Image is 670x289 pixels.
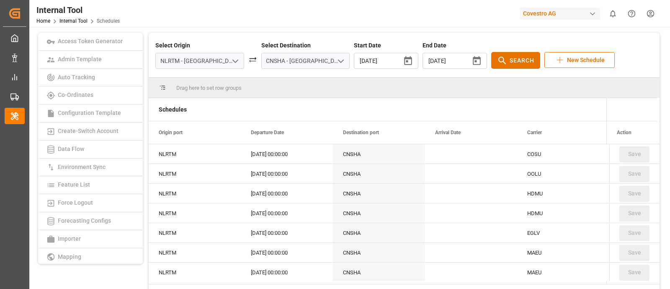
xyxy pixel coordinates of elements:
div: MAEU [517,243,609,262]
span: Configuration Template [55,109,124,116]
span: Force Logout [55,199,95,206]
div: CNSHA [333,223,425,242]
h4: Select Origin [155,41,244,50]
div: CNSHA [333,203,425,223]
span: Mapping [55,253,84,260]
button: Covestro AG [520,5,603,21]
div: OOLU [517,164,609,183]
span: Feature List [55,181,93,188]
div: [DATE] 00:00:00 [241,203,333,223]
div: [DATE] 00:00:00 [241,144,333,164]
div: Press SPACE to select this row. [609,223,660,243]
div: CNSHA [333,243,425,262]
div: NLRTM [149,203,241,223]
div: [DATE] 00:00:00 [241,223,333,242]
a: Create-Switch Account [38,122,143,141]
span: Auto Tracking [55,74,98,81]
input: City / Port of arrival [261,53,350,69]
a: Co-Ordinates [38,86,143,104]
div: CNSHA [333,164,425,183]
span: Create-Switch Account [55,128,121,134]
div: CNSHA [333,263,425,282]
div: Press SPACE to select this row. [609,184,660,203]
a: Configuration Template [38,104,143,122]
div: Press SPACE to select this row. [609,263,660,282]
a: Internal Tool [59,18,88,24]
span: Action [617,130,631,135]
h4: End Date [423,41,487,50]
span: Co-Ordinates [55,91,96,98]
button: New Schedule [544,52,615,68]
div: [DATE] 00:00:00 [241,164,333,183]
button: show 0 new notifications [603,4,622,23]
div: NLRTM [149,243,241,262]
div: [DATE] 00:00:00 [241,263,333,282]
a: Mapping [38,248,143,266]
span: Search [510,56,534,65]
div: Press SPACE to select this row. [609,203,660,223]
a: Access Token Generator [38,33,143,51]
div: Press SPACE to select this row. [609,164,660,184]
span: Origin port [159,130,183,135]
div: CNSHA [333,144,425,164]
div: MAEU [517,263,609,282]
a: Force Logout [38,194,143,212]
div: [DATE] 00:00:00 [241,243,333,262]
div: [DATE] 00:00:00 [241,184,333,203]
a: Feature List [38,176,143,194]
button: open menu [228,55,241,68]
a: Data Flow [38,141,143,159]
div: Press SPACE to select this row. [609,243,660,263]
button: Search [491,52,540,69]
span: New Schedule [567,56,605,65]
span: Destination port [343,130,379,135]
button: Help Center [622,4,641,23]
div: HDMU [517,184,609,203]
a: Home [36,18,50,24]
a: Admin Template [38,51,143,69]
span: Schedules [159,106,187,113]
div: Press SPACE to select this row. [609,144,660,164]
h4: Start Date [354,41,418,50]
span: Departure Date [251,130,284,135]
span: Arrival Date [435,130,461,135]
button: open menu [334,55,347,68]
span: Carrier [527,130,542,135]
a: Environment Sync [38,159,143,177]
div: Internal Tool [36,4,120,16]
div: NLRTM [149,263,241,282]
span: Environment Sync [55,164,108,170]
h4: Select Destination [261,41,350,50]
div: EGLV [517,223,609,242]
div: Covestro AG [520,8,600,20]
div: NLRTM [149,184,241,203]
div: NLRTM [149,144,241,164]
div: COSU [517,144,609,164]
input: City / Port of departure [155,53,244,69]
span: Admin Template [55,56,104,62]
span: Data Flow [55,146,87,152]
div: NLRTM [149,164,241,183]
div: CNSHA [333,184,425,203]
span: Importer [55,235,83,242]
span: Drag here to set row groups [176,85,242,91]
a: Forecasting Configs [38,212,143,230]
a: Auto Tracking [38,69,143,87]
div: HDMU [517,203,609,223]
span: Forecasting Configs [55,217,113,224]
span: Access Token Generator [55,38,125,44]
a: Importer [38,230,143,248]
div: NLRTM [149,223,241,242]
